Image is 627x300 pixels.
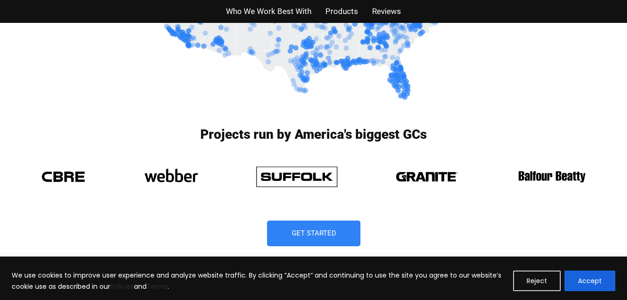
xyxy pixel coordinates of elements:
[12,270,506,292] p: We use cookies to improve user experience and analyze website traffic. By clicking “Accept” and c...
[34,128,594,141] h3: Projects run by America's biggest GCs
[564,271,615,291] button: Accept
[291,230,336,237] span: Get Started
[110,282,134,291] a: Policies
[267,221,360,246] a: Get Started
[147,282,168,291] a: Terms
[226,5,311,18] a: Who We Work Best With
[325,5,358,18] a: Products
[513,271,561,291] button: Reject
[372,5,401,18] a: Reviews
